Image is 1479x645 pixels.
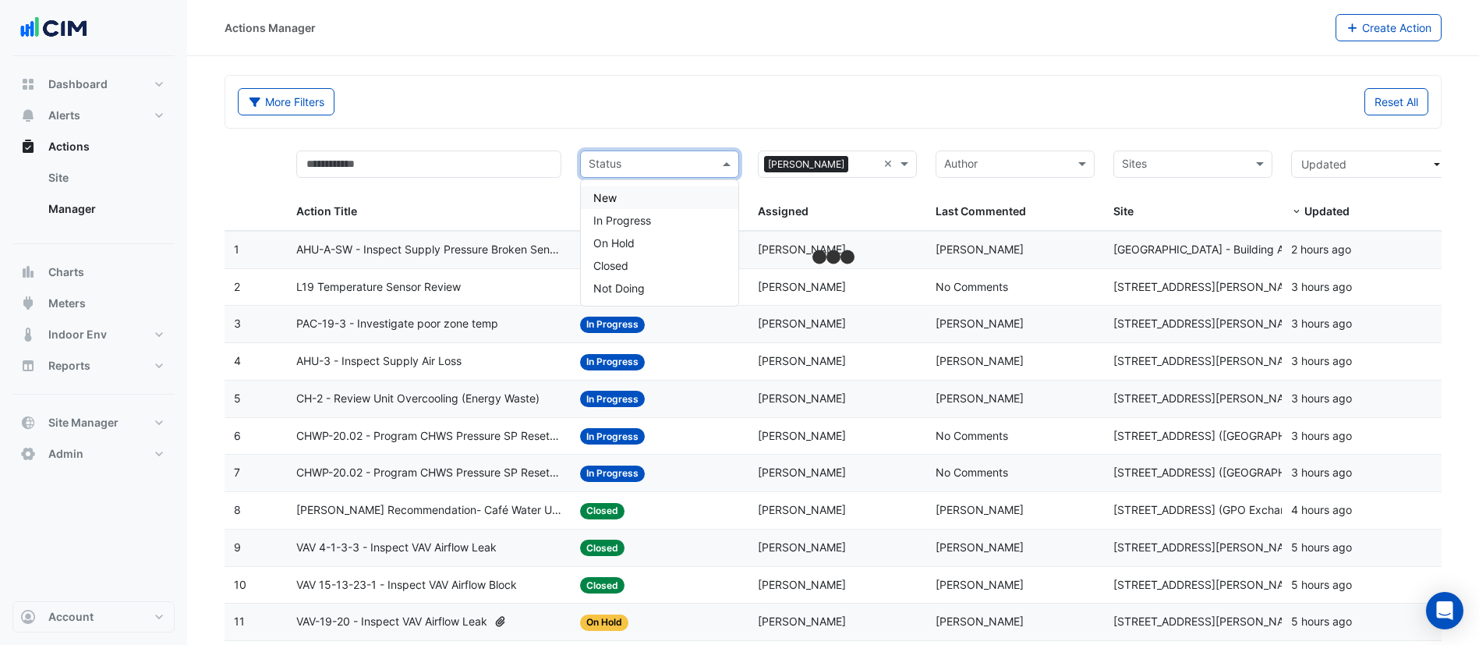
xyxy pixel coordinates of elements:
[580,354,645,370] span: In Progress
[936,392,1024,405] span: [PERSON_NAME]
[36,193,175,225] a: Manager
[580,179,739,307] ng-dropdown-panel: Options list
[580,391,645,407] span: In Progress
[758,354,846,367] span: [PERSON_NAME]
[12,69,175,100] button: Dashboard
[48,76,108,92] span: Dashboard
[296,576,517,594] span: VAV 15-13-23-1 - Inspect VAV Airflow Block
[580,317,645,333] span: In Progress
[1113,280,1304,293] span: [STREET_ADDRESS][PERSON_NAME]
[1291,615,1352,628] span: 2025-09-08T12:23:44.139
[1291,578,1352,591] span: 2025-09-08T12:30:40.330
[593,191,617,204] span: New
[936,204,1026,218] span: Last Commented
[1291,317,1352,330] span: 2025-09-08T14:30:38.300
[758,503,846,516] span: [PERSON_NAME]
[296,315,498,333] span: PAC-19-3 - Investigate poor zone temp
[234,317,241,330] span: 3
[12,162,175,231] div: Actions
[296,241,562,259] span: AHU-A-SW - Inspect Supply Pressure Broken Sensor
[593,282,645,295] span: Not Doing
[48,358,90,374] span: Reports
[758,204,808,218] span: Assigned
[1113,578,1304,591] span: [STREET_ADDRESS][PERSON_NAME]
[1291,354,1352,367] span: 2025-09-08T14:28:21.010
[234,243,239,256] span: 1
[1304,204,1350,218] span: Updated
[296,204,357,218] span: Action Title
[19,12,89,44] img: Company Logo
[936,540,1024,554] span: [PERSON_NAME]
[12,257,175,288] button: Charts
[593,236,635,250] span: On Hold
[12,350,175,381] button: Reports
[234,429,241,442] span: 6
[48,296,86,311] span: Meters
[12,131,175,162] button: Actions
[580,503,625,519] span: Closed
[593,214,651,227] span: In Progress
[12,319,175,350] button: Indoor Env
[758,280,846,293] span: [PERSON_NAME]
[234,354,241,367] span: 4
[936,503,1024,516] span: [PERSON_NAME]
[296,353,462,370] span: AHU-3 - Inspect Supply Air Loss
[1291,243,1351,256] span: 2025-09-08T15:08:14.230
[758,392,846,405] span: [PERSON_NAME]
[580,428,645,445] span: In Progress
[296,390,540,408] span: CH-2 - Review Unit Overcooling (Energy Waste)
[758,429,846,442] span: [PERSON_NAME]
[883,155,897,173] span: Clear
[936,578,1024,591] span: [PERSON_NAME]
[580,615,628,631] span: On Hold
[234,540,241,554] span: 9
[936,615,1024,628] span: [PERSON_NAME]
[1113,615,1304,628] span: [STREET_ADDRESS][PERSON_NAME]
[758,578,846,591] span: [PERSON_NAME]
[234,466,240,479] span: 7
[1336,14,1442,41] button: Create Action
[20,264,36,280] app-icon: Charts
[238,88,334,115] button: More Filters
[20,327,36,342] app-icon: Indoor Env
[758,466,846,479] span: [PERSON_NAME]
[1113,540,1304,554] span: [STREET_ADDRESS][PERSON_NAME]
[20,446,36,462] app-icon: Admin
[12,288,175,319] button: Meters
[1291,503,1352,516] span: 2025-09-08T12:44:10.663
[12,438,175,470] button: Admin
[1113,204,1134,218] span: Site
[20,139,36,154] app-icon: Actions
[758,615,846,628] span: [PERSON_NAME]
[12,407,175,438] button: Site Manager
[20,108,36,123] app-icon: Alerts
[580,540,625,556] span: Closed
[48,446,83,462] span: Admin
[1113,243,1304,256] span: [GEOGRAPHIC_DATA] - Building A & B
[936,429,1008,442] span: No Comments
[1113,466,1336,479] span: [STREET_ADDRESS] ([GEOGRAPHIC_DATA])
[296,464,562,482] span: CHWP-20.02 - Program CHWS Pressure SP Reset Missing Strategy (Energy Saving)
[1291,429,1352,442] span: 2025-09-08T14:14:06.993
[296,501,562,519] span: [PERSON_NAME] Recommendation- Café Water Usage
[12,601,175,633] button: Account
[758,243,846,256] span: [PERSON_NAME]
[580,577,625,594] span: Closed
[1291,540,1352,554] span: 2025-09-08T12:30:51.401
[1113,354,1304,367] span: [STREET_ADDRESS][PERSON_NAME]
[296,278,461,296] span: L19 Temperature Sensor Review
[234,615,245,628] span: 11
[48,327,107,342] span: Indoor Env
[1113,317,1304,330] span: [STREET_ADDRESS][PERSON_NAME]
[48,415,119,431] span: Site Manager
[936,317,1024,330] span: [PERSON_NAME]
[48,139,90,154] span: Actions
[225,19,316,36] div: Actions Manager
[764,156,848,173] span: [PERSON_NAME]
[20,415,36,431] app-icon: Site Manager
[1426,592,1463,629] div: Open Intercom Messenger
[296,539,497,557] span: VAV 4-1-3-3 - Inspect VAV Airflow Leak
[234,280,240,293] span: 2
[48,609,94,625] span: Account
[1113,392,1304,405] span: [STREET_ADDRESS][PERSON_NAME]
